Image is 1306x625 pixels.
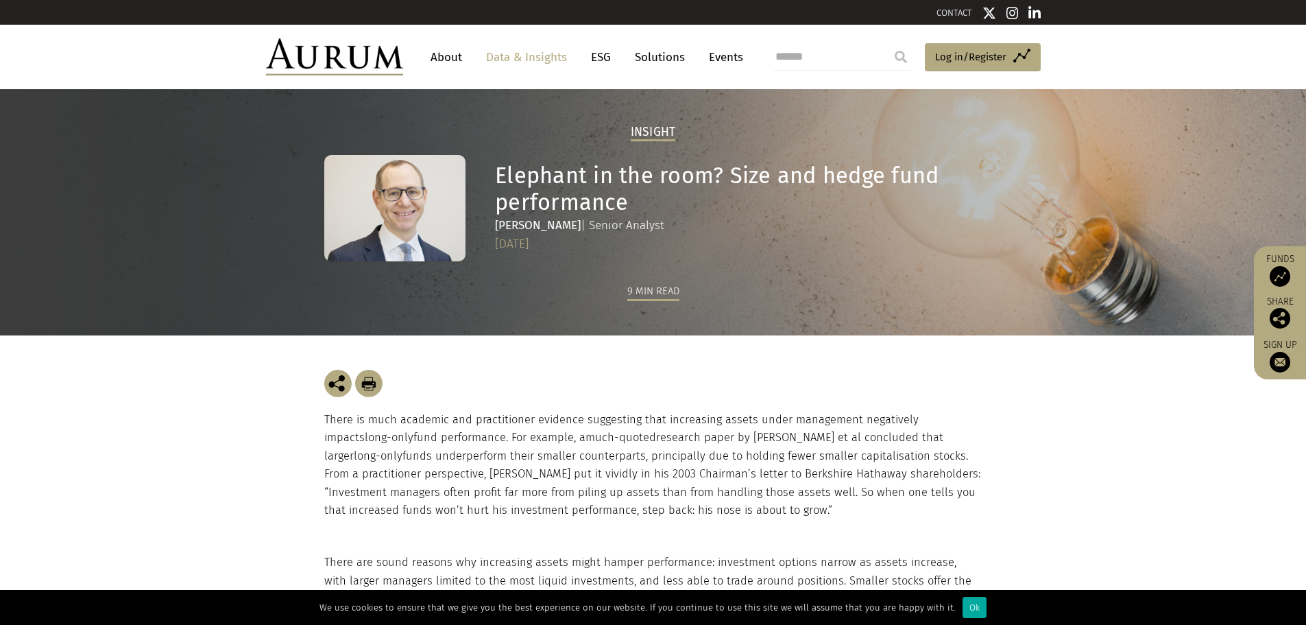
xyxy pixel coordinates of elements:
a: Events [702,45,743,70]
a: Log in/Register [925,43,1041,72]
div: 9 min read [627,283,679,301]
strong: [PERSON_NAME] [495,218,581,233]
img: Sign up to our newsletter [1270,352,1290,373]
a: Data & Insights [479,45,574,70]
img: Aurum [266,38,403,75]
a: CONTACT [936,8,972,18]
h2: Insight [631,125,676,141]
a: Solutions [628,45,692,70]
p: There is much academic and practitioner evidence suggesting that increasing assets under manageme... [324,411,982,519]
span: long-only [365,431,413,444]
a: Funds [1261,253,1299,287]
a: ESG [584,45,618,70]
div: Share [1261,297,1299,329]
a: Sign up [1261,339,1299,373]
img: Access Funds [1270,266,1290,287]
span: much-quoted [585,431,656,444]
img: David Goldin [324,155,465,261]
img: Twitter icon [982,6,996,20]
img: Download Article [355,370,383,397]
div: [DATE] [495,235,978,254]
div: Ok [963,597,987,618]
h1: Elephant in the room? Size and hedge fund performance [495,163,978,216]
img: Share this post [324,370,352,397]
div: | Senior Analyst [495,216,978,235]
input: Submit [887,43,915,71]
a: About [424,45,469,70]
span: Log in/Register [935,49,1006,65]
img: Instagram icon [1006,6,1019,20]
img: Linkedin icon [1028,6,1041,20]
span: long-only [354,449,402,462]
img: Share this post [1270,308,1290,329]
